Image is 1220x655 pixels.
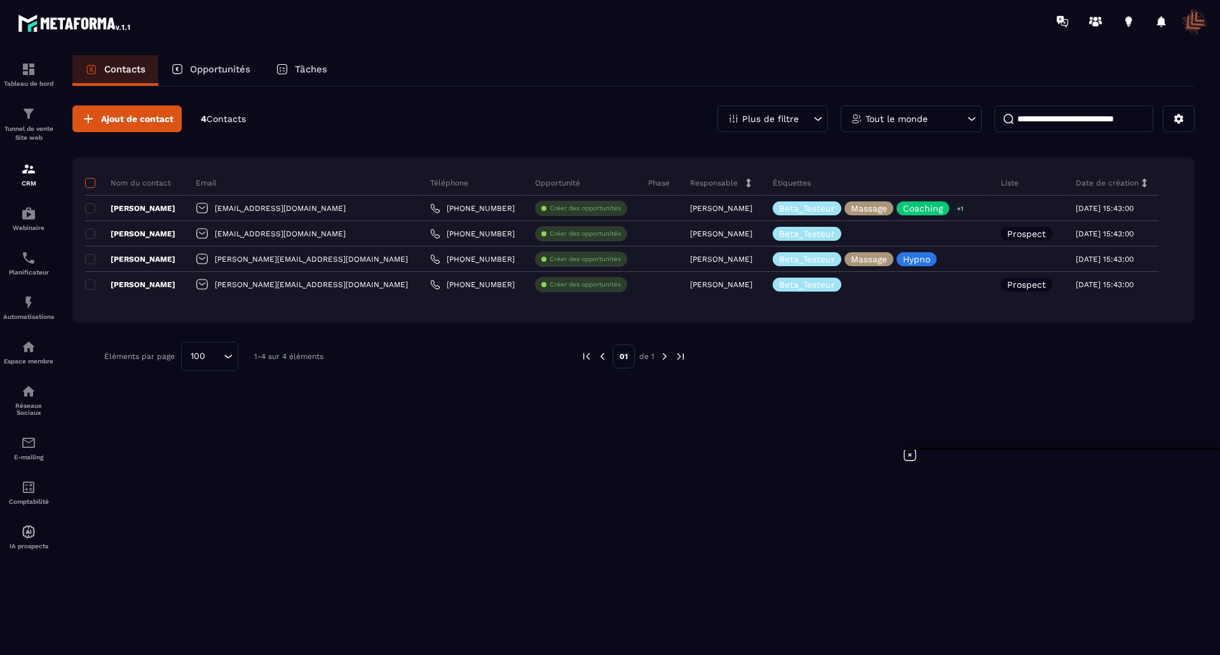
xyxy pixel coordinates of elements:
p: [PERSON_NAME] [690,280,752,289]
a: automationsautomationsEspace membre [3,330,54,374]
a: automationsautomationsWebinaire [3,196,54,241]
p: Prospect [1007,280,1046,289]
p: Étiquettes [773,178,811,188]
p: Tout le monde [865,114,928,123]
a: Tâches [263,55,340,86]
img: formation [21,106,36,121]
p: Éléments par page [104,352,175,361]
p: Beta_Testeur [779,255,835,264]
img: scheduler [21,250,36,266]
input: Search for option [210,349,220,363]
p: Planificateur [3,269,54,276]
img: automations [21,295,36,310]
p: +1 [952,202,968,215]
img: prev [597,351,608,362]
p: Nom du contact [85,178,171,188]
a: Contacts [72,55,158,86]
a: [PHONE_NUMBER] [430,280,515,290]
a: Opportunités [158,55,263,86]
div: Search for option [181,342,238,371]
img: automations [21,206,36,221]
p: Espace membre [3,358,54,365]
img: formation [21,161,36,177]
img: formation [21,62,36,77]
a: [PHONE_NUMBER] [430,229,515,239]
img: next [659,351,670,362]
p: Liste [1001,178,1019,188]
p: Massage [851,255,887,264]
button: Ajout de contact [72,105,182,132]
p: [PERSON_NAME] [690,255,752,264]
span: Contacts [207,114,246,124]
span: Ajout de contact [101,112,173,125]
img: next [675,351,686,362]
p: Créer des opportunités [550,280,621,289]
p: [DATE] 15:43:00 [1076,255,1134,264]
p: Créer des opportunités [550,255,621,264]
p: Opportunités [190,64,250,75]
a: formationformationTableau de bord [3,52,54,97]
a: automationsautomationsAutomatisations [3,285,54,330]
img: automations [21,339,36,355]
p: Tableau de bord [3,80,54,87]
p: Beta_Testeur [779,280,835,289]
img: email [21,435,36,450]
p: 01 [613,344,635,368]
a: formationformationCRM [3,152,54,196]
img: accountant [21,480,36,495]
p: Créer des opportunités [550,204,621,213]
p: Email [196,178,217,188]
p: E-mailing [3,454,54,461]
p: [DATE] 15:43:00 [1076,229,1134,238]
a: formationformationTunnel de vente Site web [3,97,54,152]
a: accountantaccountantComptabilité [3,470,54,515]
p: Hypno [903,255,930,264]
p: [DATE] 15:43:00 [1076,280,1134,289]
p: Contacts [104,64,146,75]
p: Coaching [903,204,943,213]
p: [PERSON_NAME] [85,280,175,290]
p: CRM [3,180,54,187]
p: [PERSON_NAME] [690,229,752,238]
a: [PHONE_NUMBER] [430,254,515,264]
a: emailemailE-mailing [3,426,54,470]
p: 4 [201,113,246,125]
p: 1-4 sur 4 éléments [254,352,323,361]
p: Prospect [1007,229,1046,238]
p: Massage [851,204,887,213]
img: logo [18,11,132,34]
p: de 1 [639,351,654,361]
p: Tunnel de vente Site web [3,125,54,142]
a: [PHONE_NUMBER] [430,203,515,213]
p: Réseaux Sociaux [3,402,54,416]
p: Plus de filtre [742,114,799,123]
p: Beta_Testeur [779,204,835,213]
p: [PERSON_NAME] [85,254,175,264]
a: schedulerschedulerPlanificateur [3,241,54,285]
p: Comptabilité [3,498,54,505]
img: social-network [21,384,36,399]
p: [PERSON_NAME] [85,229,175,239]
p: Responsable [690,178,738,188]
span: 100 [186,349,210,363]
p: [DATE] 15:43:00 [1076,204,1134,213]
p: Téléphone [430,178,468,188]
p: [PERSON_NAME] [85,203,175,213]
a: social-networksocial-networkRéseaux Sociaux [3,374,54,426]
p: Phase [648,178,670,188]
p: Automatisations [3,313,54,320]
p: Beta_Testeur [779,229,835,238]
p: [PERSON_NAME] [690,204,752,213]
p: Webinaire [3,224,54,231]
p: Créer des opportunités [550,229,621,238]
p: IA prospects [3,543,54,550]
p: Tâches [295,64,327,75]
p: Date de création [1076,178,1139,188]
p: Opportunité [535,178,580,188]
img: prev [581,351,592,362]
img: automations [21,524,36,539]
